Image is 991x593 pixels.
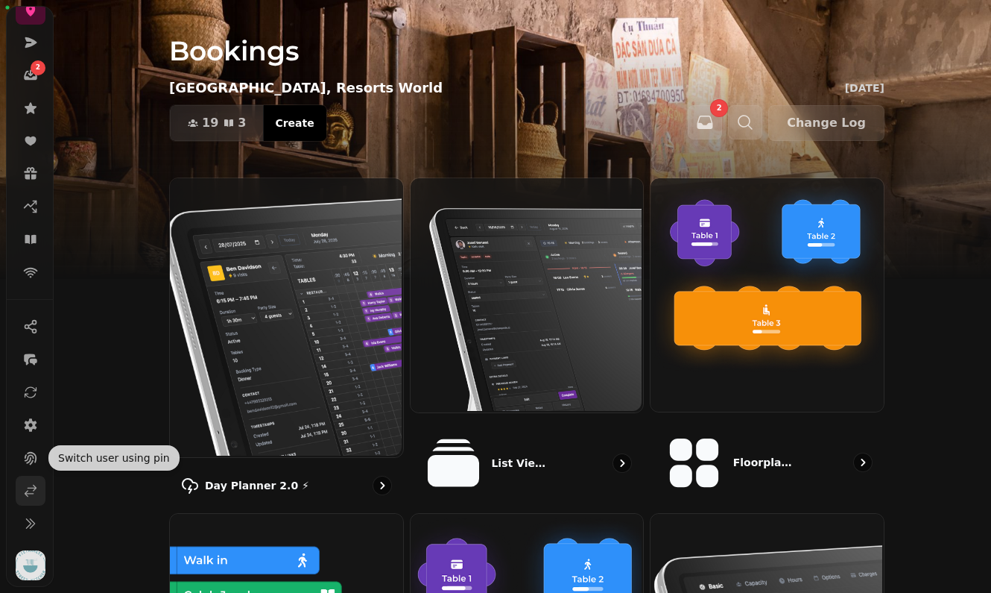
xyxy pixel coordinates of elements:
[168,177,402,456] img: Day Planner 2.0 ⚡
[13,550,48,580] button: User avatar
[845,81,884,95] p: [DATE]
[275,118,314,128] span: Create
[169,78,443,98] p: [GEOGRAPHIC_DATA], Resorts World
[170,105,264,141] button: 193
[787,117,866,129] span: Change Log
[16,60,45,90] a: 2
[169,178,404,507] a: Day Planner 2.0 ⚡Day Planner 2.0 ⚡
[205,478,309,493] p: Day Planner 2.0 ⚡
[768,105,884,141] button: Change Log
[491,456,552,471] p: List View 2.0 ⚡ (New)
[615,456,630,471] svg: go to
[717,104,722,112] span: 2
[263,105,326,141] button: Create
[202,117,218,129] span: 19
[48,445,180,471] div: Switch user using pin
[649,177,882,410] img: Floorplan 2.0 ⚡ (New)
[375,478,390,493] svg: go to
[36,63,40,73] span: 2
[855,455,870,470] svg: go to
[410,178,645,507] a: List View 2.0 ⚡ (New)List View 2.0 ⚡ (New)
[16,550,45,580] img: User avatar
[409,177,642,411] img: List View 2.0 ⚡ (New)
[733,455,796,470] p: Floorplan 2.0 ⚡ (New)
[238,117,246,129] span: 3
[650,178,884,507] a: Floorplan 2.0 ⚡ (New)Floorplan 2.0 ⚡ (New)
